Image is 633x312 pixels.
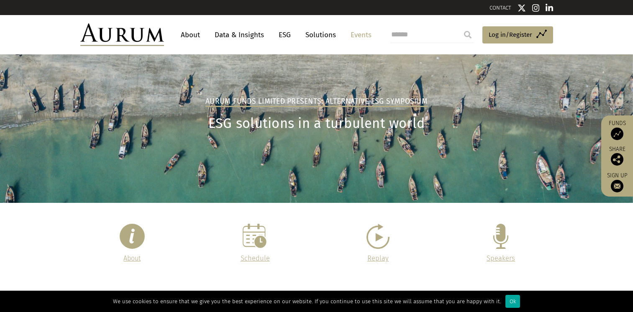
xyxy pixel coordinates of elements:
a: Speakers [487,254,515,262]
a: CONTACT [489,5,511,11]
a: Solutions [301,27,340,43]
a: Log in/Register [482,26,553,44]
a: Events [346,27,372,43]
a: Funds [605,120,629,140]
h1: ESG solutions in a turbulent world [80,115,553,132]
span: Log in/Register [489,30,532,40]
div: Share [605,146,629,166]
img: Share this post [611,153,623,166]
div: Ok [505,295,520,308]
img: Twitter icon [518,4,526,12]
img: Instagram icon [532,4,540,12]
input: Submit [459,26,476,43]
img: Linkedin icon [546,4,553,12]
a: Replay [367,254,389,262]
a: About [123,254,141,262]
a: Schedule [241,254,270,262]
h2: Aurum Funds Limited Presents: Alternative ESG Symposium [205,97,428,107]
a: ESG [274,27,295,43]
img: Access Funds [611,128,623,140]
a: Data & Insights [210,27,268,43]
a: About [177,27,204,43]
img: Aurum [80,23,164,46]
a: Sign up [605,172,629,192]
img: Sign up to our newsletter [611,180,623,192]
